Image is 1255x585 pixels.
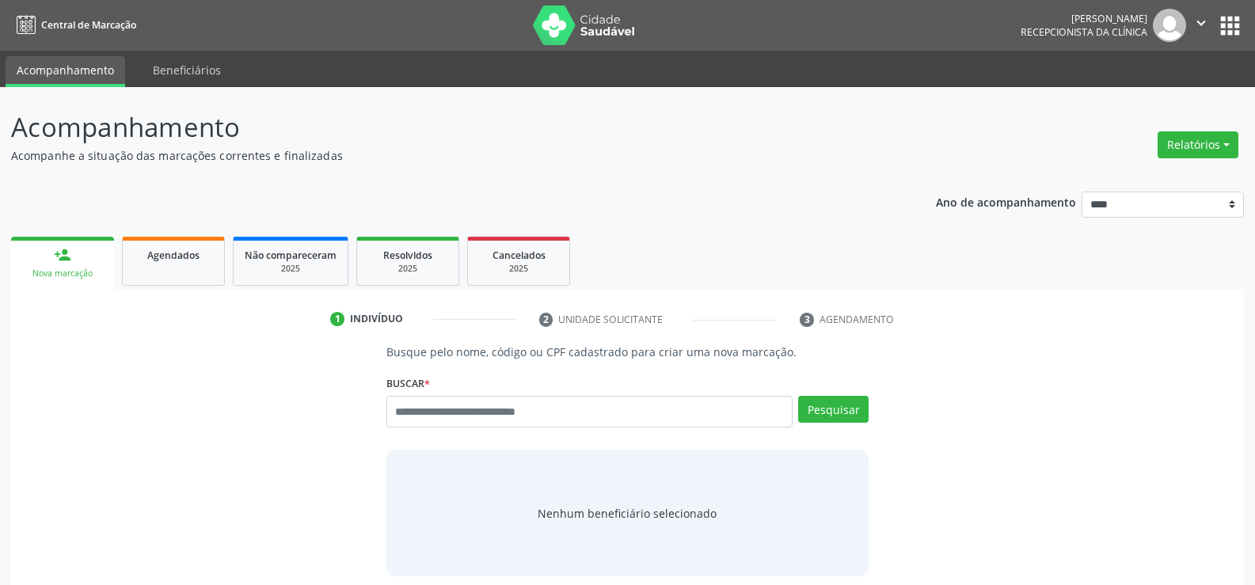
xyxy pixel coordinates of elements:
[147,249,200,262] span: Agendados
[11,12,136,38] a: Central de Marcação
[22,268,103,279] div: Nova marcação
[245,263,337,275] div: 2025
[1186,9,1216,42] button: 
[6,56,125,87] a: Acompanhamento
[368,263,447,275] div: 2025
[386,344,869,360] p: Busque pelo nome, código ou CPF cadastrado para criar uma nova marcação.
[1021,25,1147,39] span: Recepcionista da clínica
[11,108,874,147] p: Acompanhamento
[11,147,874,164] p: Acompanhe a situação das marcações correntes e finalizadas
[386,371,430,396] label: Buscar
[1192,14,1210,32] i: 
[492,249,546,262] span: Cancelados
[1158,131,1238,158] button: Relatórios
[383,249,432,262] span: Resolvidos
[350,312,403,326] div: Indivíduo
[798,396,869,423] button: Pesquisar
[479,263,558,275] div: 2025
[1021,12,1147,25] div: [PERSON_NAME]
[1216,12,1244,40] button: apps
[538,505,717,522] span: Nenhum beneficiário selecionado
[245,249,337,262] span: Não compareceram
[1153,9,1186,42] img: img
[54,246,71,264] div: person_add
[330,312,344,326] div: 1
[41,18,136,32] span: Central de Marcação
[142,56,232,84] a: Beneficiários
[936,192,1076,211] p: Ano de acompanhamento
